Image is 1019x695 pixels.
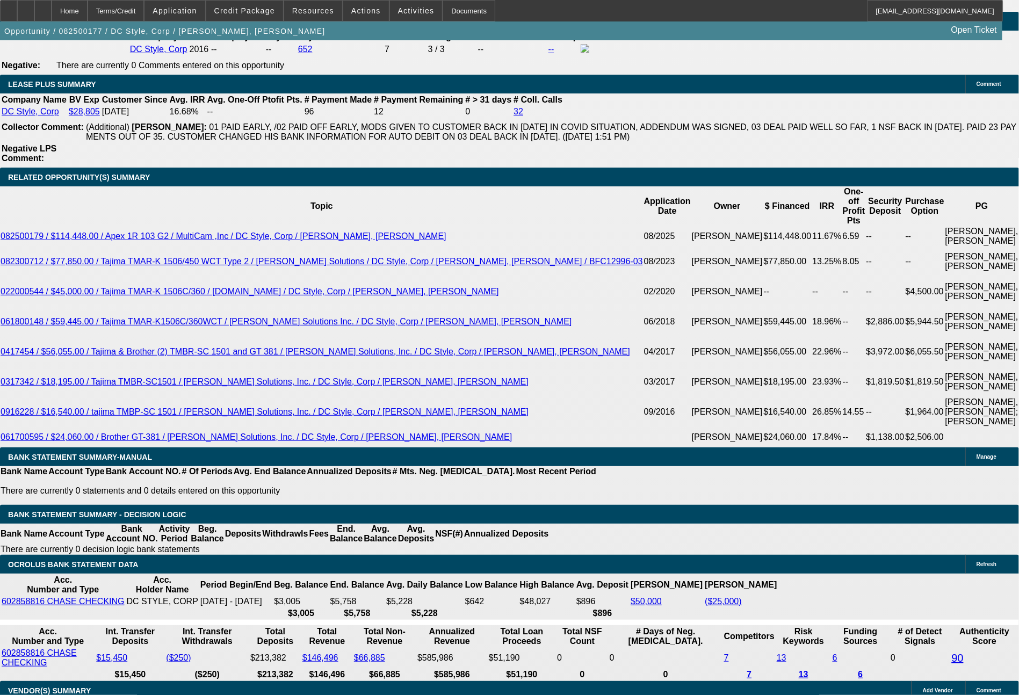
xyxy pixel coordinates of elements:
[225,524,262,544] th: Deposits
[833,653,837,662] a: 6
[417,626,487,647] th: Annualized Revenue
[905,247,945,277] td: --
[200,596,272,607] td: [DATE] - [DATE]
[126,596,199,607] td: DC STYLE, CORP
[799,670,808,679] a: 13
[644,186,691,226] th: Application Date
[812,186,842,226] th: IRR
[631,597,662,606] a: $50,000
[905,397,945,427] td: $1,964.00
[386,596,464,607] td: $5,228
[488,669,555,680] th: $51,190
[866,337,905,367] td: $3,972.00
[945,397,1019,427] td: [PERSON_NAME], [PERSON_NAME]; [PERSON_NAME]
[2,95,67,104] b: Company Name
[8,560,138,569] span: OCROLUS BANK STATEMENT DATA
[514,107,523,116] a: 32
[262,524,308,544] th: Withdrawls
[691,427,763,447] td: [PERSON_NAME]
[945,226,1019,247] td: [PERSON_NAME], [PERSON_NAME]
[465,596,518,607] td: $642
[842,277,866,307] td: --
[691,397,763,427] td: [PERSON_NAME]
[273,575,328,595] th: Beg. Balance
[812,226,842,247] td: 11.67%
[519,575,575,595] th: High Balance
[945,186,1019,226] th: PG
[250,648,301,668] td: $213,382
[704,575,777,595] th: [PERSON_NAME]
[812,397,842,427] td: 26.85%
[763,367,812,397] td: $18,195.00
[330,608,385,619] th: $5,758
[576,596,629,607] td: $896
[182,466,233,477] th: # Of Periods
[842,307,866,337] td: --
[905,307,945,337] td: $5,944.50
[250,626,301,647] th: Total Deposits
[812,247,842,277] td: 13.25%
[302,626,352,647] th: Total Revenue
[8,686,91,695] span: VENDOR(S) SUMMARY
[977,454,996,460] span: Manage
[763,427,812,447] td: $24,060.00
[705,597,742,606] a: ($25,000)
[2,122,84,132] b: Collector Comment:
[644,307,691,337] td: 06/2018
[890,648,950,668] td: 0
[48,524,105,544] th: Account Type
[343,1,389,21] button: Actions
[842,427,866,447] td: --
[866,367,905,397] td: $1,819.50
[858,670,863,679] a: 6
[1,377,529,386] a: 0317342 / $18,195.00 / Tajima TMBR-SC1501 / [PERSON_NAME] Solutions, Inc. / DC Style, Corp / [PER...
[214,6,275,15] span: Credit Package
[206,1,283,21] button: Credit Package
[386,575,464,595] th: Avg. Daily Balance
[284,1,342,21] button: Resources
[374,95,463,104] b: # Payment Remaining
[428,45,476,54] div: 3 / 3
[557,669,608,680] th: 0
[189,44,209,55] td: 2016
[8,510,186,519] span: Bank Statement Summary - Decision Logic
[952,652,964,664] a: 90
[56,61,284,70] span: There are currently 0 Comments entered on this opportunity
[2,107,59,116] a: DC Style, Corp
[105,466,182,477] th: Bank Account NO.
[724,626,775,647] th: Competitors
[292,6,334,15] span: Resources
[905,186,945,226] th: Purchase Option
[1,231,446,241] a: 082500179 / $114,448.00 / Apex 1R 103 G2 / MultiCam ,Inc / DC Style, Corp / [PERSON_NAME], [PERSO...
[102,95,168,104] b: Customer Since
[890,626,950,647] th: # of Detect Signals
[866,307,905,337] td: $2,886.00
[581,44,589,53] img: facebook-icon.png
[130,45,187,54] a: DC Style, Corp
[763,186,812,226] th: $ Financed
[977,81,1001,87] span: Comment
[514,95,562,104] b: # Coll. Calls
[842,367,866,397] td: --
[763,247,812,277] td: $77,850.00
[265,44,297,55] td: --
[609,669,722,680] th: 0
[170,95,205,104] b: Avg. IRR
[211,45,217,54] span: --
[69,95,99,104] b: BV Exp
[126,575,199,595] th: Acc. Holder Name
[302,669,352,680] th: $146,496
[233,466,307,477] th: Avg. End Balance
[86,122,1017,141] span: 01 PAID EARLY, /02 PAID OFF EARLY, MODS GIVEN TO CUSTOMER BACK IN [DATE] IN COVID SITUATION, ADDE...
[842,186,866,226] th: One-off Profit Pts
[945,307,1019,337] td: [PERSON_NAME], [PERSON_NAME]
[190,524,224,544] th: Beg. Balance
[812,337,842,367] td: 22.96%
[812,277,842,307] td: --
[102,106,168,117] td: [DATE]
[842,226,866,247] td: 6.59
[144,1,205,21] button: Application
[691,247,763,277] td: [PERSON_NAME]
[132,122,207,132] b: [PERSON_NAME]:
[747,670,751,679] a: 7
